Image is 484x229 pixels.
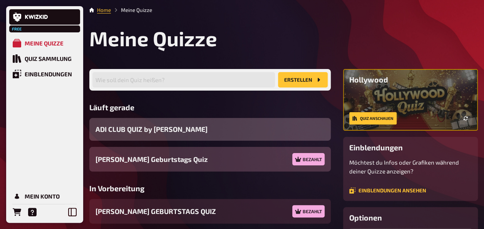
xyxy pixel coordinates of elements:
[349,143,472,152] h3: Einblendungen
[292,153,325,165] div: Bezahlt
[349,112,397,125] a: Quiz anschauen
[92,72,275,88] input: Wie soll dein Quiz heißen?
[89,199,331,224] a: [PERSON_NAME] GEBURTSTAGS QUIZBezahlt
[9,35,80,51] a: Meine Quizze
[278,72,328,88] button: Erstellen
[89,103,331,112] h3: Läuft gerade
[349,158,472,175] p: Möchtest du Infos oder Grafiken während deiner Quizze anzeigen?
[89,118,331,141] a: ADI CLUB QUIZ by [PERSON_NAME]
[9,189,80,204] a: Mein Konto
[25,71,72,77] div: Einblendungen
[97,7,111,13] a: Home
[25,193,60,200] div: Mein Konto
[95,124,208,135] span: ADI CLUB QUIZ by [PERSON_NAME]
[349,213,472,222] h3: Optionen
[111,6,152,14] li: Meine Quizze
[97,6,111,14] li: Home
[292,205,325,217] div: Bezahlt
[25,55,72,62] div: Quiz Sammlung
[95,154,208,165] span: [PERSON_NAME] Geburtstags Quiz
[9,66,80,82] a: Einblendungen
[89,184,331,193] h3: In Vorbereitung
[89,26,478,51] h1: Meine Quizze
[25,40,64,47] div: Meine Quizze
[95,206,216,217] span: [PERSON_NAME] GEBURTSTAGS QUIZ
[25,204,40,220] a: Hilfe
[349,187,426,194] a: Einblendungen ansehen
[9,204,25,220] a: Bestellungen
[89,147,331,172] a: [PERSON_NAME] Geburtstags QuizBezahlt
[349,75,472,84] h3: Hollywood
[10,27,24,31] span: Free
[9,51,80,66] a: Quiz Sammlung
